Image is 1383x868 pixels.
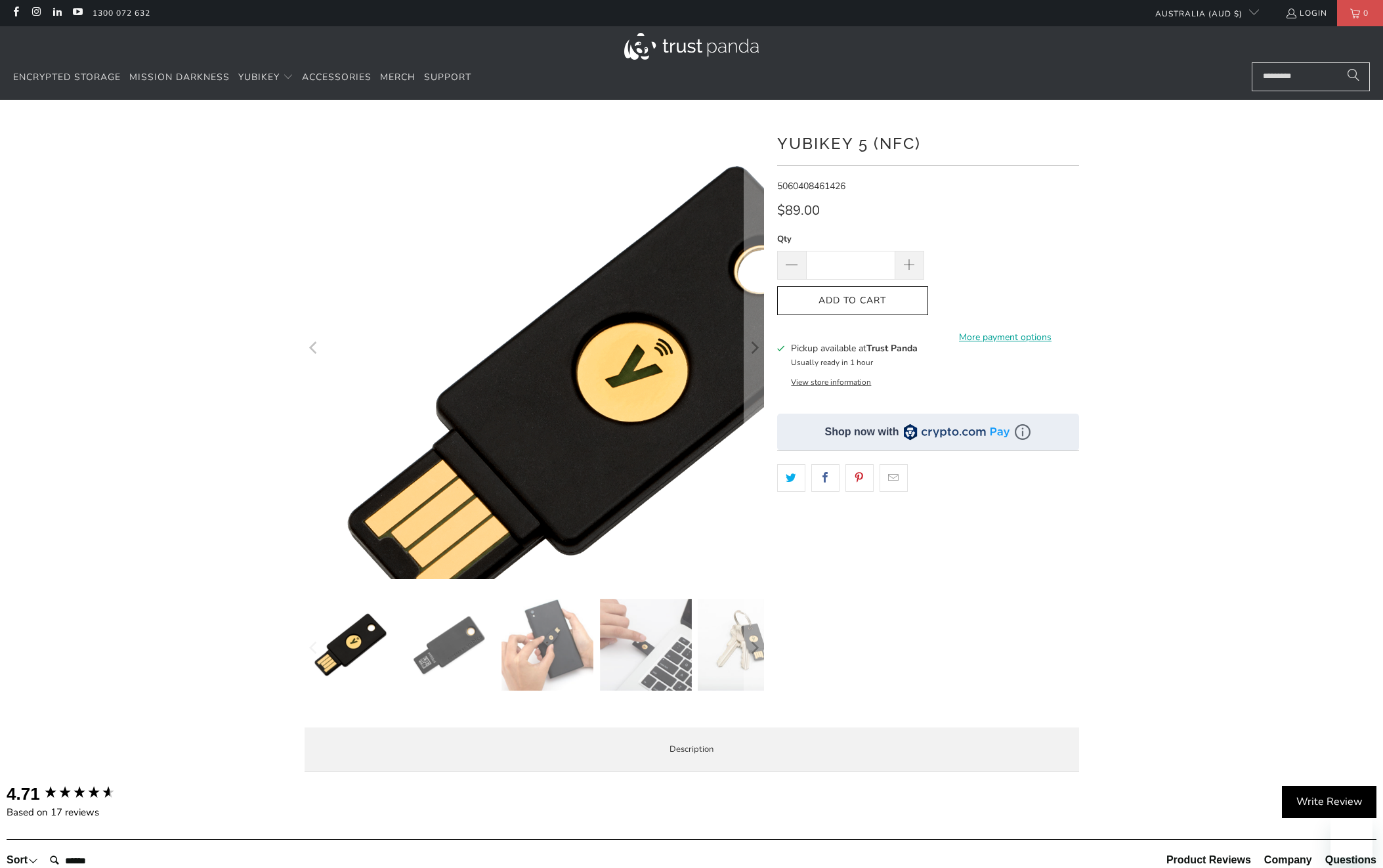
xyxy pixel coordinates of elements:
label: Qty [777,232,924,246]
button: Add to Cart [777,286,928,316]
a: Trust Panda Australia on Instagram [30,8,41,18]
span: Mission Darkness [129,71,230,83]
b: Trust Panda [866,342,918,355]
div: Product Reviews [1166,853,1251,867]
div: Shop now with [825,425,899,439]
img: YubiKey 5 (NFC) - Trust Panda [305,599,396,691]
a: Encrypted Storage [13,62,121,93]
div: 4.71 star rating [43,785,116,802]
small: Usually ready in 1 hour [791,357,873,368]
div: Questions [1325,853,1376,867]
summary: YubiKey [238,62,293,93]
a: Merch [380,62,415,93]
label: Search: [44,847,45,848]
span: Merch [380,71,415,83]
a: Email this to a friend [880,464,908,492]
img: YubiKey 5 (NFC) - Trust Panda [403,599,495,691]
a: 1300 072 632 [93,6,150,20]
button: Search [1337,62,1370,91]
a: Support [424,62,471,93]
span: Accessories [302,71,372,83]
button: Previous [304,599,325,697]
img: Trust Panda Australia [624,33,759,60]
a: Login [1285,6,1327,20]
img: YubiKey 5 (NFC) - Trust Panda [501,599,593,691]
img: YubiKey 5 (NFC) - Trust Panda [698,599,790,691]
div: Sort [7,853,38,867]
img: yubikey-5-nfc-547693_5000x.png [274,57,946,729]
span: $89.00 [777,202,820,219]
nav: Translation missing: en.navigation.header.main_nav [13,62,471,93]
div: 4.71 [7,782,40,806]
a: Trust Panda Australia on Facebook [10,8,21,18]
a: Accessories [302,62,372,93]
a: Mission Darkness [129,62,230,93]
h1: YubiKey 5 (NFC) [777,129,1079,156]
span: Add to Cart [791,295,914,307]
button: Next [744,599,765,697]
div: Overall product rating out of 5: 4.71 [7,782,144,806]
label: Description [305,727,1079,771]
span: 5060408461426 [777,180,845,192]
h3: Pickup available at [791,341,918,355]
img: YubiKey 5 (NFC) - Trust Panda [600,599,692,691]
span: Encrypted Storage [13,71,121,83]
div: Based on 17 reviews [7,806,144,819]
a: YubiKey 5 (NFC) - Trust Panda [305,119,764,579]
span: Support [424,71,471,83]
button: Previous [304,119,325,579]
a: Share this on Twitter [777,464,805,492]
a: Share this on Pinterest [845,464,874,492]
a: Trust Panda Australia on YouTube [72,8,83,18]
a: More payment options [932,330,1079,345]
a: Trust Panda Australia on LinkedIn [51,8,62,18]
input: Search... [1252,62,1370,91]
button: Next [744,119,765,579]
span: YubiKey [238,71,280,83]
div: Company [1264,853,1312,867]
iframe: Button to launch messaging window [1330,815,1372,857]
a: Share this on Facebook [811,464,840,492]
button: View store information [791,377,871,387]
